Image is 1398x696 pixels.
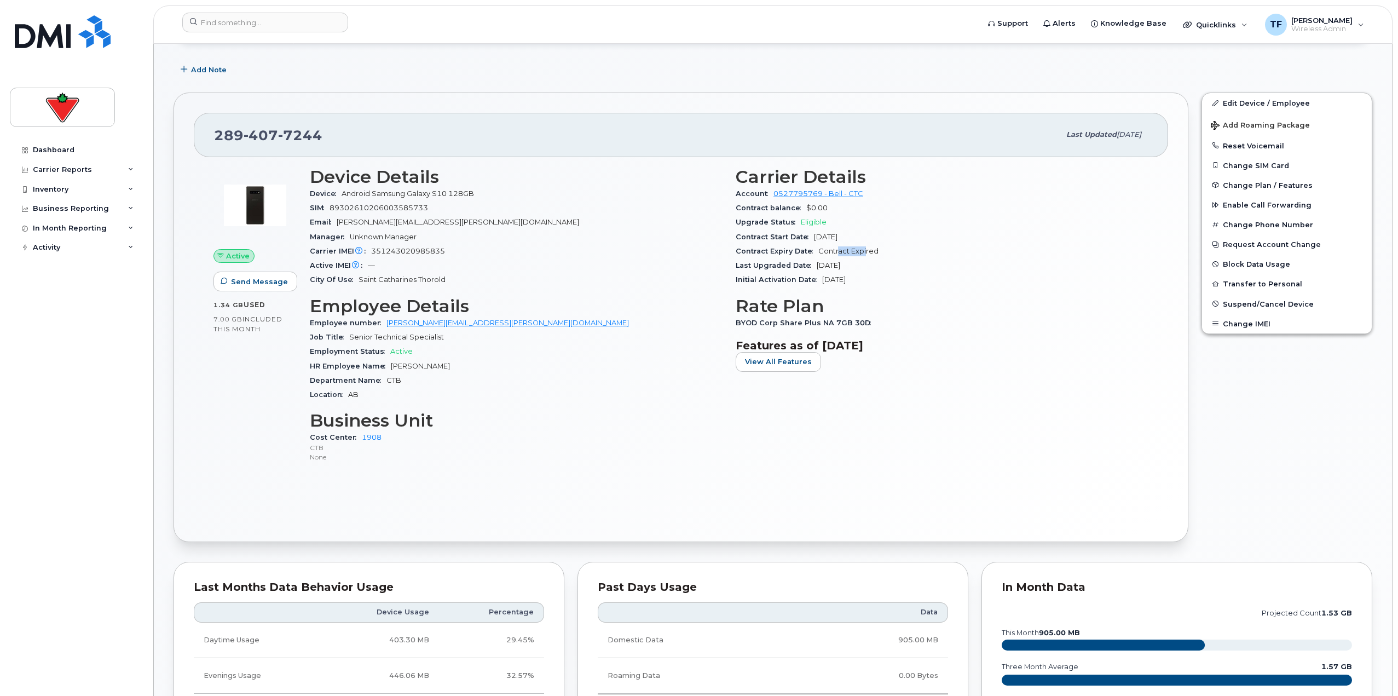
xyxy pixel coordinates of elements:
[1175,14,1255,36] div: Quicklinks
[1002,582,1352,593] div: In Month Data
[310,433,362,441] span: Cost Center
[310,443,723,452] p: CTB
[773,189,863,198] a: 0527795769 - Bell - CTC
[1039,629,1080,637] tspan: 905.00 MB
[174,60,236,79] button: Add Note
[1202,234,1372,254] button: Request Account Change
[1001,663,1078,671] text: three month average
[745,356,812,367] span: View All Features
[1196,20,1236,29] span: Quicklinks
[736,247,818,255] span: Contract Expiry Date
[439,602,544,622] th: Percentage
[818,247,879,255] span: Contract Expired
[1202,314,1372,333] button: Change IMEI
[736,319,876,327] span: BYOD Corp Share Plus NA 7GB 30D
[792,623,948,658] td: 905.00 MB
[792,658,948,694] td: 0.00 Bytes
[736,275,822,284] span: Initial Activation Date
[806,204,828,212] span: $0.00
[371,247,445,255] span: 351243020985835
[322,602,439,622] th: Device Usage
[310,296,723,316] h3: Employee Details
[310,261,368,269] span: Active IMEI
[1202,136,1372,156] button: Reset Voicemail
[439,658,544,694] td: 32.57%
[736,189,773,198] span: Account
[359,275,446,284] span: Saint Catharines Thorold
[214,127,322,143] span: 289
[1202,93,1372,113] a: Edit Device / Employee
[213,301,244,309] span: 1.34 GB
[391,362,450,370] span: [PERSON_NAME]
[310,452,723,462] p: None
[1202,195,1372,215] button: Enable Call Forwarding
[322,623,439,658] td: 403.30 MB
[231,277,288,287] span: Send Message
[1262,609,1352,617] text: projected count
[310,319,386,327] span: Employee number
[598,658,792,694] td: Roaming Data
[1291,25,1353,33] span: Wireless Admin
[1202,274,1372,294] button: Transfer to Personal
[342,189,474,198] span: Android Samsung Galaxy S10 128GB
[1257,14,1372,36] div: Tyler Federowich
[1202,175,1372,195] button: Change Plan / Features
[736,352,821,372] button: View All Features
[213,315,242,323] span: 7.00 GB
[348,390,359,399] span: AB
[736,204,806,212] span: Contract balance
[801,218,827,226] span: Eligible
[1202,215,1372,234] button: Change Phone Number
[736,218,801,226] span: Upgrade Status
[310,204,330,212] span: SIM
[1321,609,1352,617] tspan: 1.53 GB
[310,411,723,430] h3: Business Unit
[194,658,544,694] tr: Weekdays from 6:00pm to 8:00am
[1066,130,1117,139] span: Last updated
[439,623,544,658] td: 29.45%
[337,218,579,226] span: [PERSON_NAME][EMAIL_ADDRESS][PERSON_NAME][DOMAIN_NAME]
[736,296,1148,316] h3: Rate Plan
[213,315,282,333] span: included this month
[310,167,723,187] h3: Device Details
[310,390,348,399] span: Location
[350,233,417,241] span: Unknown Manager
[244,127,278,143] span: 407
[1083,13,1174,34] a: Knowledge Base
[1202,156,1372,175] button: Change SIM Card
[736,339,1148,352] h3: Features as of [DATE]
[736,233,814,241] span: Contract Start Date
[1223,181,1313,189] span: Change Plan / Features
[310,333,349,341] span: Job Title
[822,275,846,284] span: [DATE]
[386,376,401,384] span: CTB
[1202,254,1372,274] button: Block Data Usage
[310,275,359,284] span: City Of Use
[310,362,391,370] span: HR Employee Name
[310,376,386,384] span: Department Name
[310,247,371,255] span: Carrier IMEI
[322,658,439,694] td: 446.06 MB
[349,333,444,341] span: Senior Technical Specialist
[1321,663,1352,671] text: 1.57 GB
[997,18,1028,29] span: Support
[310,189,342,198] span: Device
[362,433,382,441] a: 1908
[814,233,837,241] span: [DATE]
[310,218,337,226] span: Email
[598,623,792,658] td: Domestic Data
[244,301,265,309] span: used
[980,13,1036,34] a: Support
[330,204,428,212] span: 89302610206003585733
[310,233,350,241] span: Manager
[368,261,375,269] span: —
[1001,629,1080,637] text: this month
[310,347,390,355] span: Employment Status
[1223,201,1312,209] span: Enable Call Forwarding
[194,582,544,593] div: Last Months Data Behavior Usage
[222,172,288,238] img: image20231002-3703462-dkhqql.jpeg
[390,347,413,355] span: Active
[792,602,948,622] th: Data
[194,623,322,658] td: Daytime Usage
[1053,18,1076,29] span: Alerts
